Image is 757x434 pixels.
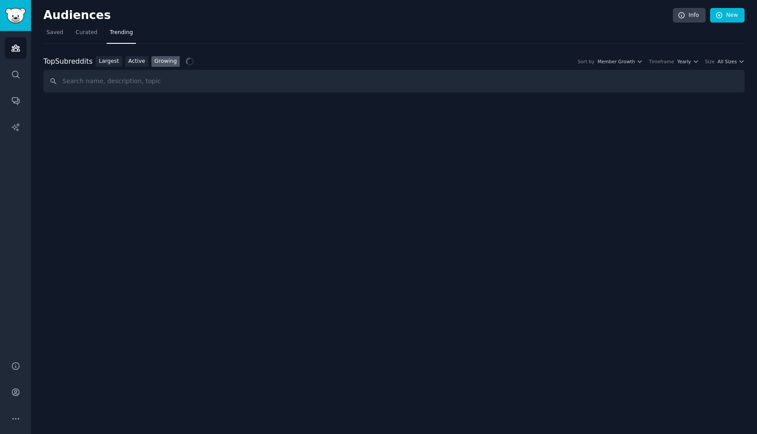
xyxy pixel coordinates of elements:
[107,26,136,44] a: Trending
[598,58,643,65] button: Member Growth
[96,56,122,67] a: Largest
[43,26,66,44] a: Saved
[673,8,706,23] a: Info
[710,8,745,23] a: New
[5,8,26,23] img: GummySearch logo
[43,8,673,23] h2: Audiences
[718,58,745,65] button: All Sizes
[73,26,100,44] a: Curated
[677,58,691,65] span: Yearly
[677,58,699,65] button: Yearly
[151,56,180,67] a: Growing
[110,29,133,37] span: Trending
[125,56,148,67] a: Active
[649,58,674,65] div: Timeframe
[718,58,737,65] span: All Sizes
[598,58,635,65] span: Member Growth
[43,70,745,92] input: Search name, description, topic
[43,56,93,67] div: Top Subreddits
[578,58,595,65] div: Sort by
[76,29,97,37] span: Curated
[705,58,715,65] div: Size
[46,29,63,37] span: Saved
